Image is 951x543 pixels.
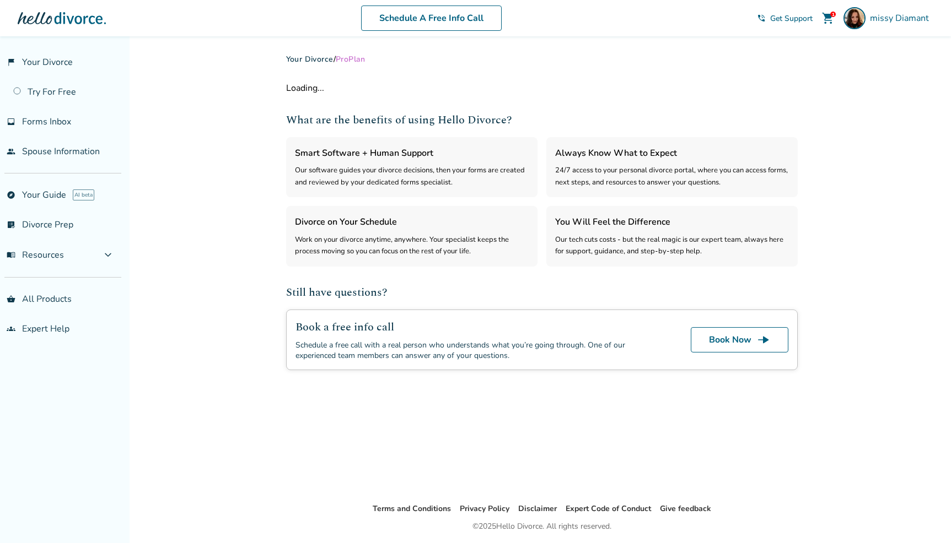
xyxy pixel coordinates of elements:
[757,333,770,346] span: line_end_arrow
[7,249,64,261] span: Resources
[555,146,789,160] h3: Always Know What to Expect
[286,54,334,64] a: Your Divorce
[22,116,71,128] span: Forms Inbox
[518,502,557,515] li: Disclaimer
[295,340,664,361] div: Schedule a free call with a real person who understands what you’re going through. One of our exp...
[770,13,813,24] span: Get Support
[101,248,115,262] span: expand_more
[757,13,813,24] a: phone_in_talkGet Support
[660,502,711,515] li: Give feedback
[7,251,15,259] span: menu_book
[286,284,798,301] h2: Still have questions?
[295,165,529,188] div: Our software guides your divorce decisions, then your forms are created and reviewed by your dedi...
[460,503,509,514] a: Privacy Policy
[7,295,15,303] span: shopping_basket
[295,215,529,229] h3: Divorce on Your Schedule
[555,215,789,229] h3: You Will Feel the Difference
[361,6,502,31] a: Schedule A Free Info Call
[691,327,788,352] a: Book Nowline_end_arrow
[336,54,366,64] span: Pro Plan
[295,146,529,160] h3: Smart Software + Human Support
[7,147,15,156] span: people
[286,82,798,94] div: Loading...
[757,14,766,23] span: phone_in_talk
[566,503,651,514] a: Expert Code of Conduct
[870,12,933,24] span: missy Diamant
[7,191,15,199] span: explore
[555,165,789,188] div: 24/7 access to your personal divorce portal, where you can access forms, next steps, and resource...
[373,503,451,514] a: Terms and Conditions
[472,520,611,533] div: © 2025 Hello Divorce. All rights reserved.
[286,112,798,128] h2: What are the benefits of using Hello Divorce?
[555,234,789,258] div: Our tech cuts costs - but the real magic is our expert team, always here for support, guidance, a...
[843,7,866,29] img: Missy Diamant
[7,58,15,67] span: flag_2
[830,12,836,17] div: 1
[295,319,664,335] h2: Book a free info call
[896,490,951,543] iframe: Chat Widget
[295,234,529,258] div: Work on your divorce anytime, anywhere. Your specialist keeps the process moving so you can focus...
[7,220,15,229] span: list_alt_check
[7,117,15,126] span: inbox
[73,189,94,200] span: AI beta
[286,54,798,64] div: /
[7,324,15,333] span: groups
[821,12,835,25] span: shopping_cart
